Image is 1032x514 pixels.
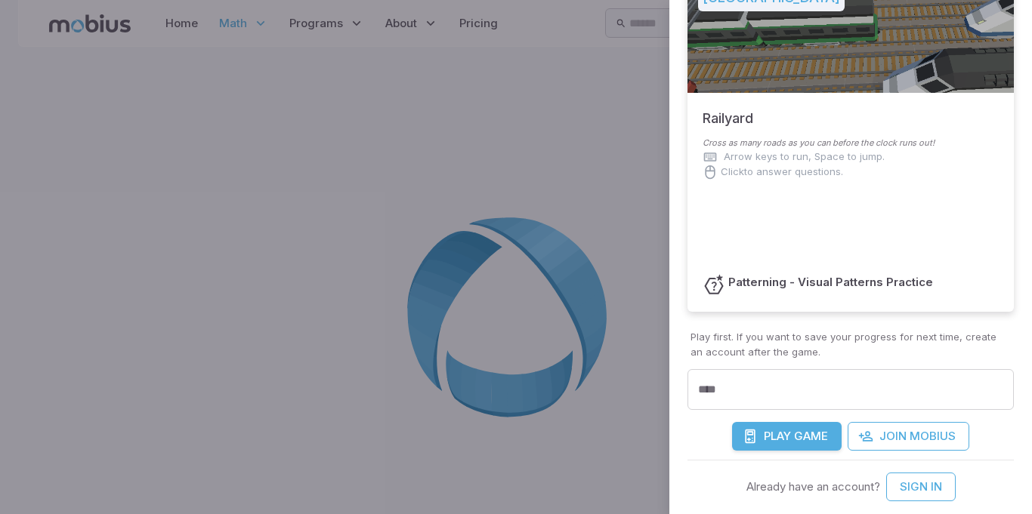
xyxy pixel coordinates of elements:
[886,472,956,501] a: Sign In
[703,93,753,129] h5: Railyard
[728,274,933,291] h6: Patterning - Visual Patterns Practice
[703,137,999,149] p: Cross as many roads as you can before the clock runs out!
[794,428,828,445] span: Game
[724,149,885,165] p: Arrow keys to run, Space to jump.
[732,422,842,451] button: PlayGame
[848,422,969,451] a: Join Mobius
[721,165,843,180] p: Click to answer questions.
[764,428,791,445] span: Play
[691,330,1011,360] p: Play first. If you want to save your progress for next time, create an account after the game.
[746,479,880,495] p: Already have an account?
